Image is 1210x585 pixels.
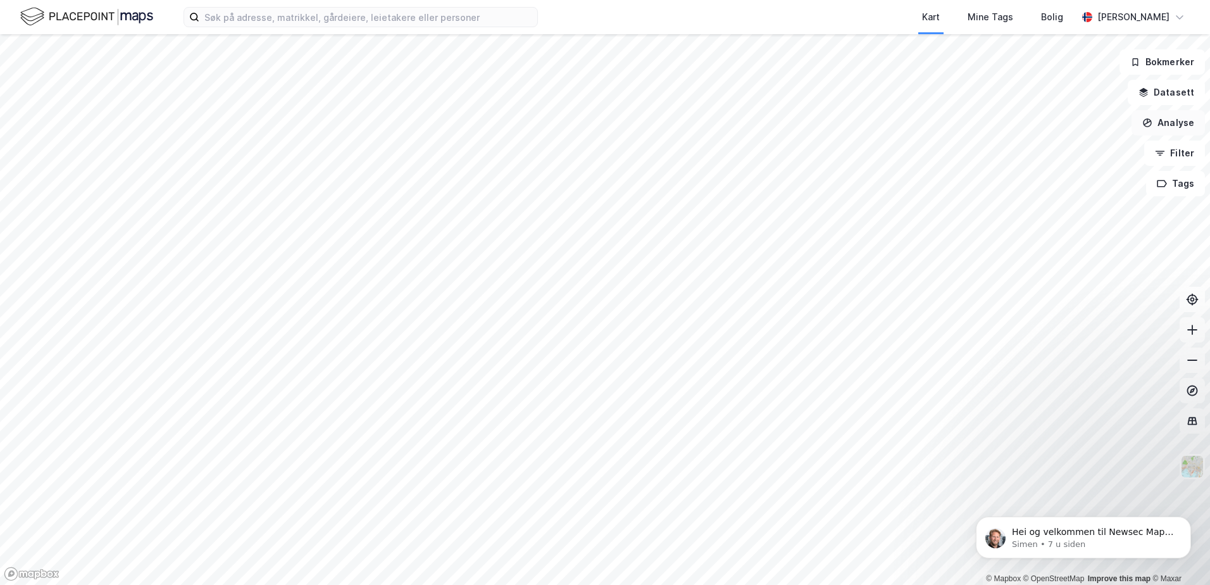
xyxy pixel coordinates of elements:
[1088,574,1151,583] a: Improve this map
[968,9,1013,25] div: Mine Tags
[922,9,940,25] div: Kart
[1128,80,1205,105] button: Datasett
[1120,49,1205,75] button: Bokmerker
[20,6,153,28] img: logo.f888ab2527a4732fd821a326f86c7f29.svg
[1132,110,1205,135] button: Analyse
[1144,141,1205,166] button: Filter
[1041,9,1063,25] div: Bolig
[957,490,1210,579] iframe: Intercom notifications melding
[1146,171,1205,196] button: Tags
[986,574,1021,583] a: Mapbox
[1097,9,1169,25] div: [PERSON_NAME]
[4,567,59,581] a: Mapbox homepage
[1023,574,1085,583] a: OpenStreetMap
[1180,455,1204,479] img: Z
[199,8,537,27] input: Søk på adresse, matrikkel, gårdeiere, leietakere eller personer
